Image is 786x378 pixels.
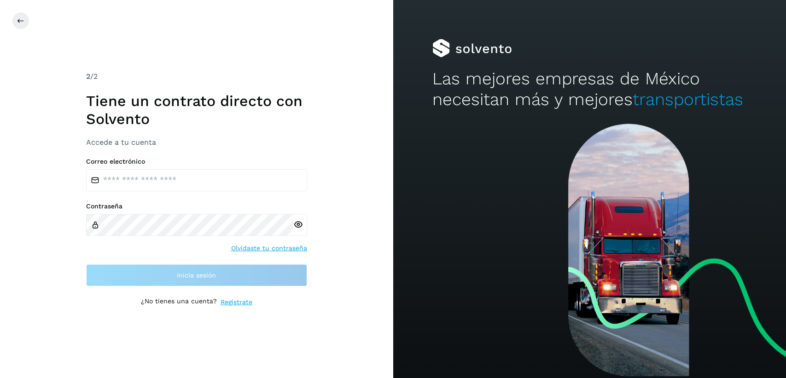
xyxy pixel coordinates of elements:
span: 2 [86,72,90,81]
span: transportistas [633,89,743,109]
h1: Tiene un contrato directo con Solvento [86,92,307,128]
h2: Las mejores empresas de México necesitan más y mejores [432,69,747,110]
label: Contraseña [86,202,307,210]
button: Inicia sesión [86,264,307,286]
h3: Accede a tu cuenta [86,138,307,147]
label: Correo electrónico [86,158,307,165]
a: Olvidaste tu contraseña [231,243,307,253]
p: ¿No tienes una cuenta? [141,297,217,307]
a: Regístrate [221,297,252,307]
div: /2 [86,71,307,82]
span: Inicia sesión [177,272,216,278]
